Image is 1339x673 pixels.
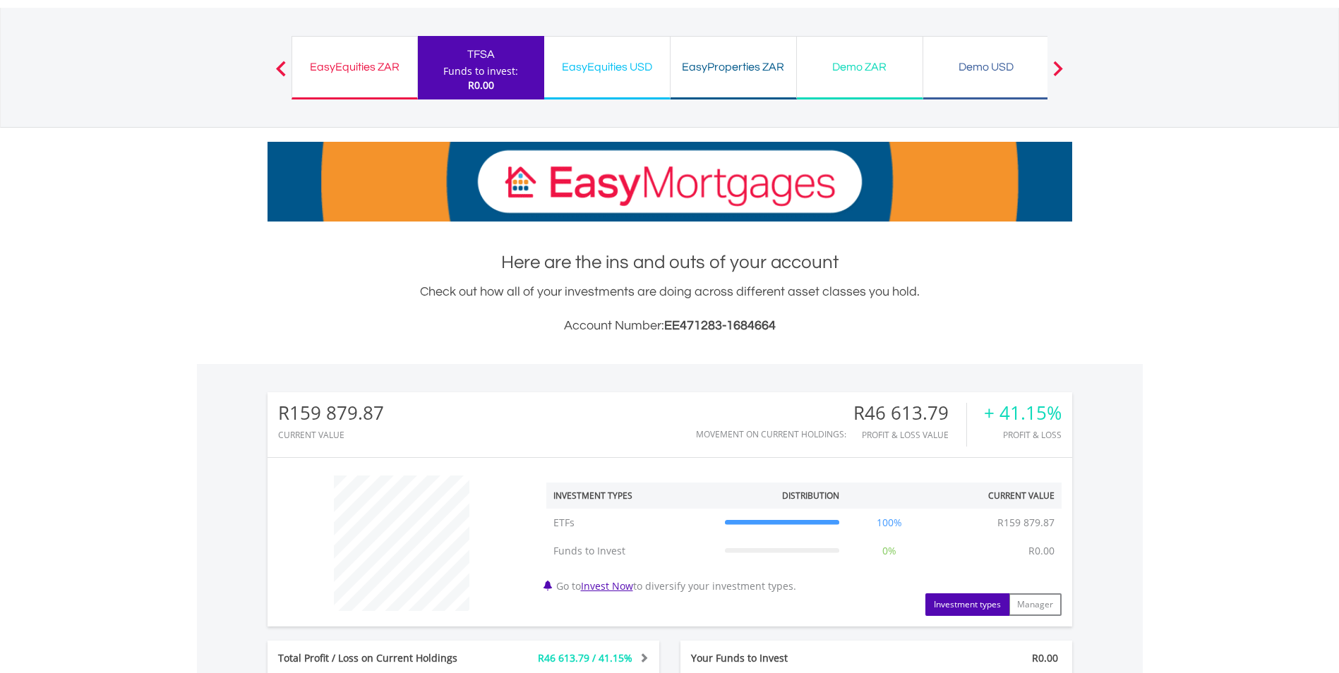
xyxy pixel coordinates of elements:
td: R159 879.87 [990,509,1062,537]
span: R0.00 [1032,651,1058,665]
button: Manager [1009,593,1062,616]
td: R0.00 [1021,537,1062,565]
div: EasyEquities USD [553,57,661,77]
div: Demo ZAR [805,57,914,77]
div: Funds to invest: [443,64,518,78]
div: Total Profit / Loss on Current Holdings [268,651,496,665]
h1: Here are the ins and outs of your account [268,250,1072,275]
td: 0% [846,537,932,565]
div: Profit & Loss [984,430,1062,439]
div: Demo USD [932,57,1040,77]
span: R0.00 [468,78,494,92]
div: + 41.15% [984,403,1062,423]
span: EE471283-1684664 [664,319,776,332]
div: Profit & Loss Value [853,430,966,439]
div: TFSA [426,44,536,64]
th: Investment Types [546,483,718,509]
td: Funds to Invest [546,537,718,565]
img: EasyMortage Promotion Banner [268,142,1072,222]
a: Invest Now [581,579,633,593]
div: R46 613.79 [853,403,966,423]
th: Current Value [932,483,1062,509]
h3: Account Number: [268,316,1072,336]
div: CURRENT VALUE [278,430,384,439]
button: Previous [267,68,295,82]
td: ETFs [546,509,718,537]
div: Distribution [782,490,839,502]
div: R159 879.87 [278,403,384,423]
div: Go to to diversify your investment types. [536,468,1072,616]
div: Your Funds to Invest [680,651,877,665]
div: Check out how all of your investments are doing across different asset classes you hold. [268,282,1072,336]
button: Next [1044,68,1072,82]
div: Movement on Current Holdings: [696,430,846,439]
span: R46 613.79 / 41.15% [538,651,632,665]
div: EasyEquities ZAR [301,57,409,77]
td: 100% [846,509,932,537]
button: Investment types [925,593,1009,616]
div: EasyProperties ZAR [679,57,788,77]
